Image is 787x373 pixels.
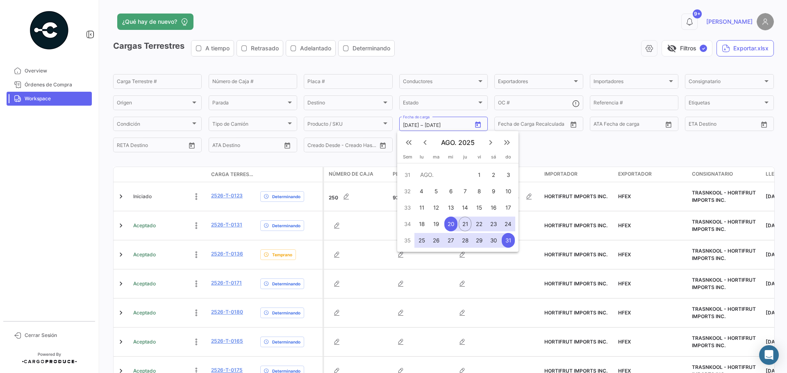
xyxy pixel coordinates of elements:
button: 12 de agosto de 2025 [429,199,444,216]
mat-icon: keyboard_double_arrow_right [502,138,512,147]
button: 8 de agosto de 2025 [472,183,487,199]
td: 34 [400,216,414,232]
mat-icon: keyboard_double_arrow_left [404,138,414,147]
div: 3 [502,167,515,182]
button: 9 de agosto de 2025 [487,183,501,199]
button: 29 de agosto de 2025 [472,232,487,249]
div: 2 [487,167,500,182]
div: 21 [459,217,471,231]
button: 13 de agosto de 2025 [444,199,458,216]
div: 29 [473,233,486,248]
div: 6 [444,184,457,199]
button: 16 de agosto de 2025 [487,199,501,216]
button: 11 de agosto de 2025 [414,199,429,216]
button: 17 de agosto de 2025 [501,199,516,216]
div: 14 [459,200,471,215]
button: 19 de agosto de 2025 [429,216,444,232]
button: 23 de agosto de 2025 [487,216,501,232]
div: 7 [459,184,471,199]
button: 26 de agosto de 2025 [429,232,444,249]
div: 22 [473,217,486,231]
span: sá [491,154,496,160]
div: 1 [473,167,486,182]
td: AGO. [414,167,472,183]
button: 5 de agosto de 2025 [429,183,444,199]
div: 31 [502,233,515,248]
span: do [505,154,511,160]
mat-icon: keyboard_arrow_left [420,138,430,147]
div: 12 [430,200,443,215]
button: 27 de agosto de 2025 [444,232,458,249]
button: 31 de agosto de 2025 [501,232,516,249]
div: 9 [487,184,500,199]
div: Abrir Intercom Messenger [759,345,779,365]
div: 8 [473,184,486,199]
button: 1 de agosto de 2025 [472,167,487,183]
button: 30 de agosto de 2025 [487,232,501,249]
td: 31 [400,167,414,183]
span: ju [463,154,467,160]
div: 13 [444,200,457,215]
div: 17 [502,200,515,215]
button: 7 de agosto de 2025 [458,183,472,199]
span: lu [420,154,424,160]
button: 18 de agosto de 2025 [414,216,429,232]
div: 20 [444,217,457,231]
div: 4 [415,184,428,199]
div: 16 [487,200,500,215]
button: 24 de agosto de 2025 [501,216,516,232]
span: vi [478,154,481,160]
div: 24 [502,217,515,231]
button: 14 de agosto de 2025 [458,199,472,216]
button: 15 de agosto de 2025 [472,199,487,216]
td: 33 [400,199,414,216]
div: 30 [487,233,500,248]
div: 25 [415,233,428,248]
span: mi [448,154,453,160]
div: 5 [430,184,443,199]
span: AGO. 2025 [433,138,482,147]
div: 19 [430,217,443,231]
button: 22 de agosto de 2025 [472,216,487,232]
button: 3 de agosto de 2025 [501,167,516,183]
button: 21 de agosto de 2025 [458,216,472,232]
div: 10 [502,184,515,199]
button: 20 de agosto de 2025 [444,216,458,232]
div: 28 [459,233,471,248]
div: 11 [415,200,428,215]
th: Sem [400,154,414,163]
button: 28 de agosto de 2025 [458,232,472,249]
div: 27 [444,233,457,248]
div: 15 [473,200,486,215]
div: 18 [415,217,428,231]
button: 25 de agosto de 2025 [414,232,429,249]
td: 35 [400,232,414,249]
div: 23 [487,217,500,231]
button: 10 de agosto de 2025 [501,183,516,199]
button: 6 de agosto de 2025 [444,183,458,199]
button: 2 de agosto de 2025 [487,167,501,183]
mat-icon: keyboard_arrow_right [486,138,496,147]
button: 4 de agosto de 2025 [414,183,429,199]
div: 26 [430,233,443,248]
td: 32 [400,183,414,199]
span: ma [433,154,439,160]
